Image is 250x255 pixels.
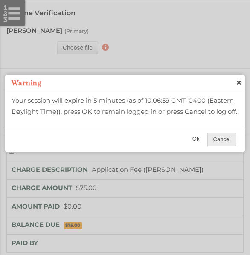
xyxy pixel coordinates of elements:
[208,133,236,146] span: Cancel
[235,78,243,86] a: close
[235,78,242,87] span: close
[12,79,41,87] h2: Warning
[207,133,236,146] button: Cancel
[187,133,205,145] button: Ok
[12,95,239,117] p: Your session will expire in 5 minutes (as of 10:06:59 GMT-0400 (Eastern Daylight Time)), press OK...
